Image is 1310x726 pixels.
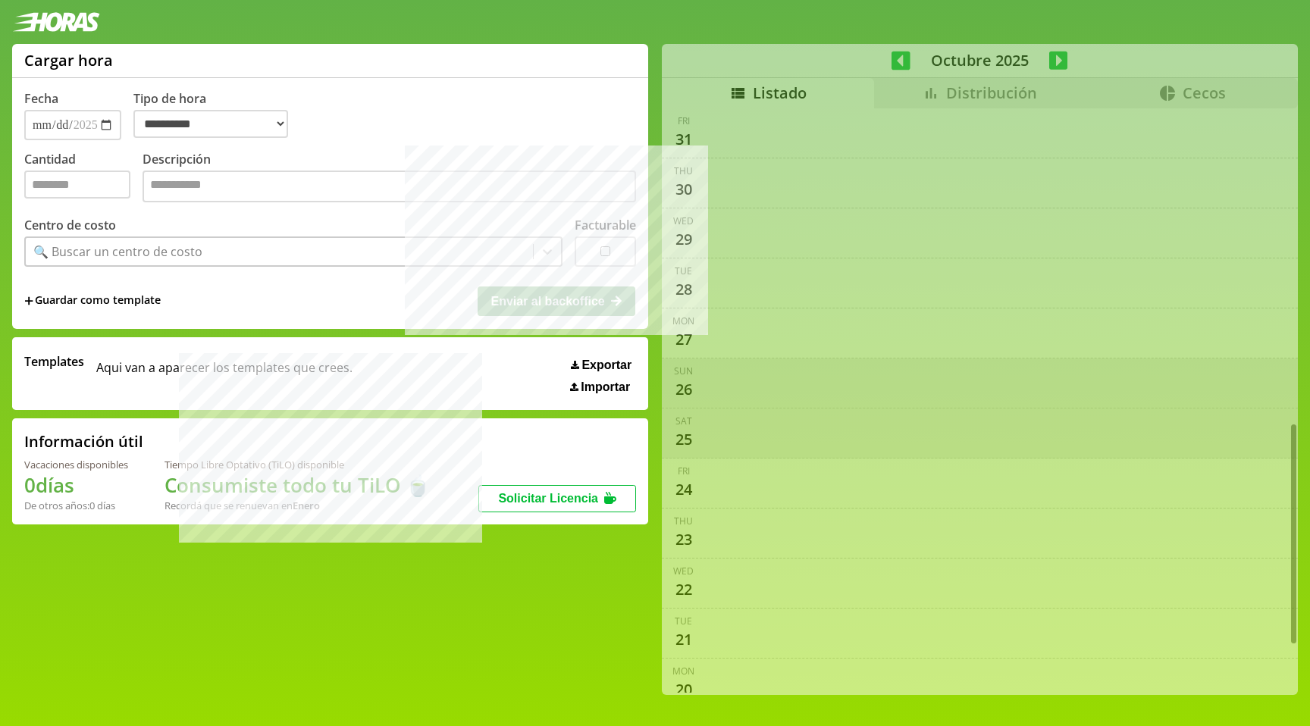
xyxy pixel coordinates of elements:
[165,458,430,471] div: Tiempo Libre Optativo (TiLO) disponible
[24,171,130,199] input: Cantidad
[498,492,598,505] span: Solicitar Licencia
[566,358,636,373] button: Exportar
[24,90,58,107] label: Fecha
[165,471,430,499] h1: Consumiste todo tu TiLO 🍵
[143,171,636,202] textarea: Descripción
[165,499,430,512] div: Recordá que se renuevan en
[293,499,320,512] b: Enero
[575,217,636,233] label: Facturable
[24,151,143,206] label: Cantidad
[581,358,631,372] span: Exportar
[478,485,636,512] button: Solicitar Licencia
[33,243,202,260] div: 🔍 Buscar un centro de costo
[24,217,116,233] label: Centro de costo
[133,110,288,138] select: Tipo de hora
[24,499,128,512] div: De otros años: 0 días
[24,431,143,452] h2: Información útil
[133,90,300,140] label: Tipo de hora
[12,12,100,32] img: logotipo
[24,293,33,309] span: +
[24,353,84,370] span: Templates
[24,293,161,309] span: +Guardar como template
[24,50,113,70] h1: Cargar hora
[24,458,128,471] div: Vacaciones disponibles
[143,151,636,206] label: Descripción
[24,471,128,499] h1: 0 días
[96,353,353,394] span: Aqui van a aparecer los templates que crees.
[581,380,630,394] span: Importar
